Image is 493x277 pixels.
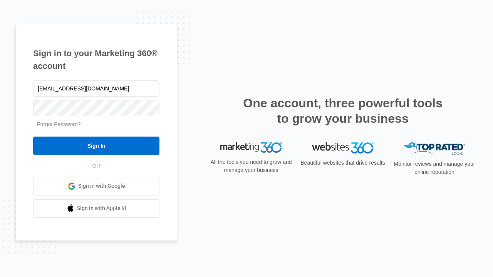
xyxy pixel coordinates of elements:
[33,137,159,155] input: Sign In
[404,142,465,155] img: Top Rated Local
[33,80,159,97] input: Email
[208,158,294,174] p: All the tools you need to grow and manage your business
[391,160,478,176] p: Monitor reviews and manage your online reputation
[37,121,81,127] a: Forgot Password?
[33,47,159,72] h1: Sign in to your Marketing 360® account
[220,142,282,153] img: Marketing 360
[300,159,386,167] p: Beautiful websites that drive results
[33,177,159,195] a: Sign in with Google
[312,142,374,154] img: Websites 360
[77,204,126,212] span: Sign in with Apple Id
[87,162,106,170] span: OR
[241,95,445,126] h2: One account, three powerful tools to grow your business
[33,199,159,218] a: Sign in with Apple Id
[78,182,125,190] span: Sign in with Google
